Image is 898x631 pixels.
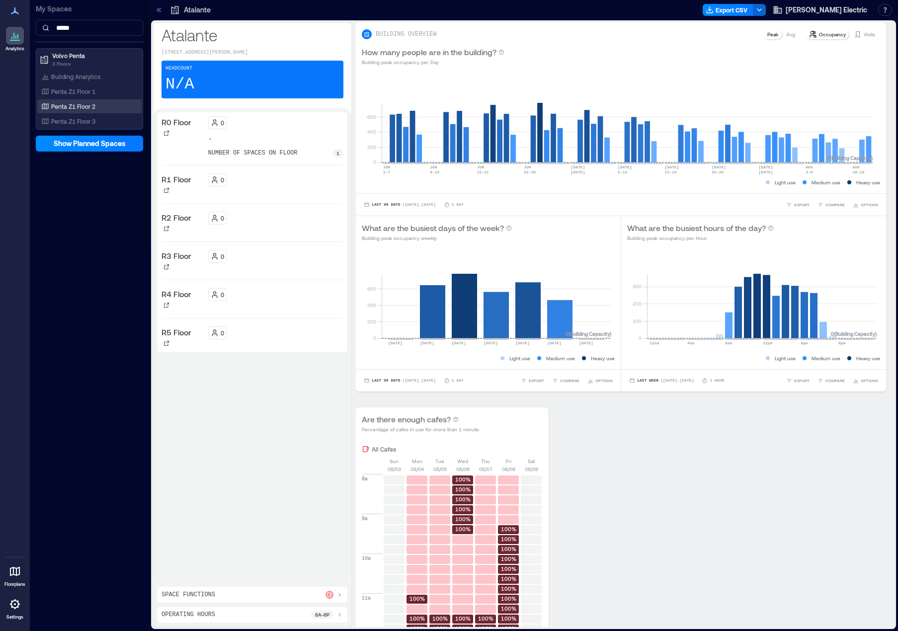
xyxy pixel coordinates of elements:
text: 100% [501,526,516,532]
text: 100% [501,605,516,612]
p: Space Functions [162,591,215,599]
p: Settings [6,614,23,620]
p: BUILDING OVERVIEW [376,30,436,38]
p: 11a [362,594,371,602]
text: 100% [501,595,516,602]
button: EXPORT [784,200,812,210]
button: OPTIONS [851,200,880,210]
p: R4 Floor [162,288,191,300]
text: 12am [650,341,659,345]
p: Wed [457,457,468,465]
text: 100% [432,615,448,622]
p: [STREET_ADDRESS][PERSON_NAME] [162,49,343,57]
p: 9a [362,514,368,522]
p: Light use [775,178,796,186]
p: Volvo Penta [52,52,136,60]
text: 1-7 [383,170,391,174]
tspan: 200 [367,318,376,324]
p: 0 [221,119,224,127]
p: 08/07 [479,465,492,473]
p: Occupancy [819,30,846,38]
tspan: 200 [633,301,642,307]
text: 100% [409,615,425,622]
p: 08/05 [433,465,447,473]
text: 8-14 [430,170,439,174]
p: What are the busiest hours of the day? [627,222,766,234]
button: Show Planned Spaces [36,136,143,152]
p: Visits [864,30,875,38]
text: 10-16 [853,170,865,174]
p: Fri [506,457,511,465]
text: [DATE] [515,341,530,345]
button: OPTIONS [585,376,615,386]
p: R2 Floor [162,212,191,224]
p: Analytics [5,46,24,52]
text: 100% [455,506,471,512]
text: [DATE] [618,165,632,169]
button: Last Week |[DATE]-[DATE] [627,376,696,386]
text: 100% [455,476,471,482]
p: 8a - 6p [315,611,329,619]
text: 100% [455,496,471,502]
p: N/A [165,75,194,94]
text: 15-21 [477,170,489,174]
button: Last 90 Days |[DATE]-[DATE] [362,376,438,386]
p: Atalante [162,25,343,45]
text: 100% [455,526,471,532]
button: EXPORT [519,376,546,386]
a: Analytics [2,24,27,55]
p: R1 Floor [162,173,191,185]
p: 1 Day [452,202,464,208]
p: Sat [528,457,535,465]
p: What are the busiest days of the week? [362,222,504,234]
span: OPTIONS [861,378,878,384]
p: 3 Floors [52,60,136,68]
p: Heavy use [856,354,880,362]
p: Atalante [184,5,211,15]
text: 100% [501,585,516,592]
tspan: 400 [367,129,376,135]
text: 100% [501,546,516,552]
span: Show Planned Spaces [54,139,126,149]
text: 100% [501,615,516,622]
p: Avg [786,30,795,38]
text: 100% [455,615,471,622]
text: 3-9 [806,170,813,174]
p: R3 Floor [162,250,191,262]
tspan: 300 [633,283,642,289]
span: OPTIONS [861,202,878,208]
text: 100% [409,595,425,602]
text: [DATE] [759,165,773,169]
button: COMPARE [816,376,847,386]
p: Heavy use [591,354,615,362]
text: [DATE] [571,170,585,174]
text: 100% [501,565,516,572]
p: Building peak occupancy per Hour [627,234,774,242]
p: Penta Z1 Floor 3 [51,117,95,125]
button: OPTIONS [851,376,880,386]
span: EXPORT [529,378,544,384]
tspan: 100 [633,318,642,324]
text: 4am [687,341,695,345]
p: How many people are in the building? [362,46,496,58]
p: 0 [221,252,224,260]
p: R5 Floor [162,326,191,338]
p: 08/03 [388,465,401,473]
p: Peak [767,30,778,38]
p: Floorplans [4,581,25,587]
text: [DATE] [579,341,593,345]
p: Penta Z1 Floor 1 [51,87,95,95]
text: JUN [430,165,437,169]
p: My Spaces [36,4,143,14]
p: Medium use [546,354,575,362]
text: 12pm [763,341,772,345]
span: OPTIONS [595,378,613,384]
button: Export CSV [703,4,753,16]
p: Penta Z1 Floor 2 [51,102,95,110]
p: R0 Floor [162,116,191,128]
text: 22-28 [524,170,536,174]
span: COMPARE [560,378,579,384]
p: 1 Day [452,378,464,384]
a: Floorplans [1,559,28,590]
span: EXPORT [794,202,810,208]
